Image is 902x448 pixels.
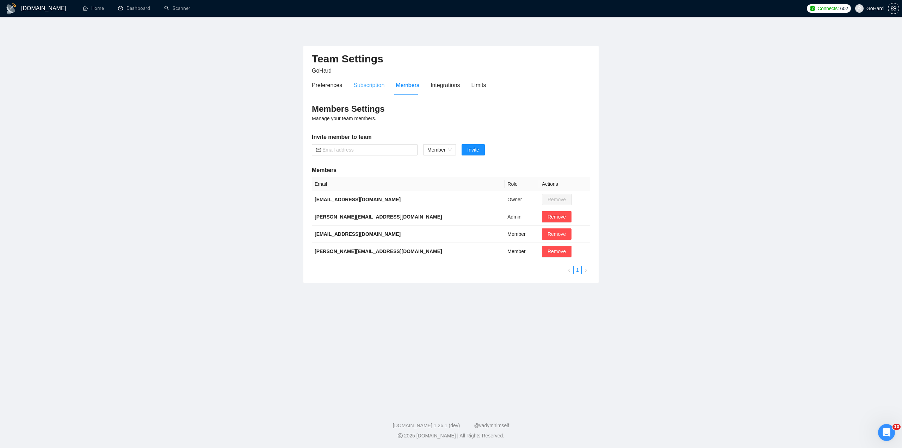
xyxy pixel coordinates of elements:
[810,6,815,11] img: upwork-logo.png
[582,266,590,274] li: Next Page
[83,5,104,11] a: homeHome
[312,133,590,141] h5: Invite member to team
[474,423,509,428] a: @vadymhimself
[462,144,484,155] button: Invite
[505,243,539,260] td: Member
[164,5,190,11] a: searchScanner
[315,231,401,237] b: ​[EMAIL_ADDRESS][DOMAIN_NAME]
[315,248,442,254] b: [PERSON_NAME][EMAIL_ADDRESS][DOMAIN_NAME]
[393,423,460,428] a: [DOMAIN_NAME] 1.26.1 (dev)
[471,81,486,90] div: Limits
[118,5,150,11] a: dashboardDashboard
[857,6,862,11] span: user
[6,432,896,440] div: 2025 [DOMAIN_NAME] | All Rights Reserved.
[467,146,479,154] span: Invite
[315,197,401,202] b: [EMAIL_ADDRESS][DOMAIN_NAME]
[573,266,582,274] li: 1
[312,166,590,174] h5: Members
[312,81,342,90] div: Preferences
[431,81,460,90] div: Integrations
[888,6,899,11] a: setting
[892,424,901,430] span: 10
[584,268,588,272] span: right
[312,177,505,191] th: Email
[396,81,419,90] div: Members
[312,103,590,115] h3: Members Settings
[539,177,590,191] th: Actions
[574,266,581,274] a: 1
[542,211,572,222] button: Remove
[548,213,566,221] span: Remove
[582,266,590,274] button: right
[542,228,572,240] button: Remove
[505,208,539,226] td: Admin
[312,68,332,74] span: GoHard
[322,146,413,154] input: Email address
[505,191,539,208] td: Owner
[542,246,572,257] button: Remove
[505,226,539,243] td: Member
[427,145,452,155] span: Member
[565,266,573,274] li: Previous Page
[567,268,571,272] span: left
[6,3,17,14] img: logo
[312,52,590,66] h2: Team Settings
[840,5,848,12] span: 602
[312,116,376,121] span: Manage your team members.
[548,247,566,255] span: Remove
[398,433,403,438] span: copyright
[565,266,573,274] button: left
[888,3,899,14] button: setting
[353,81,384,90] div: Subscription
[878,424,895,441] iframe: Intercom live chat
[316,147,321,152] span: mail
[315,214,442,220] b: [PERSON_NAME][EMAIL_ADDRESS][DOMAIN_NAME]
[548,230,566,238] span: Remove
[505,177,539,191] th: Role
[817,5,839,12] span: Connects:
